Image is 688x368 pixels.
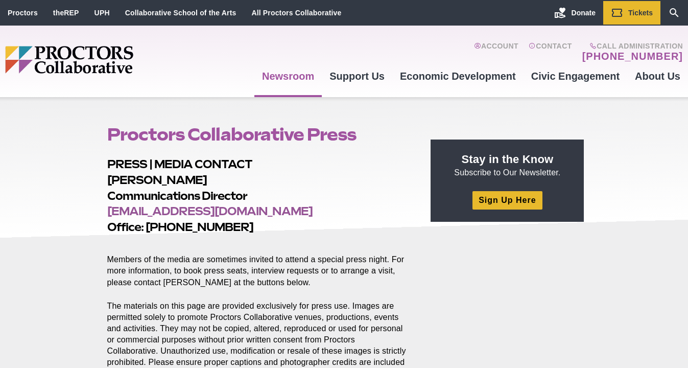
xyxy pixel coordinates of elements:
[125,9,236,17] a: Collaborative School of the Arts
[579,42,683,50] span: Call Administration
[628,9,653,17] span: Tickets
[627,62,688,90] a: About Us
[94,9,110,17] a: UPH
[53,9,79,17] a: theREP
[529,42,572,62] a: Contact
[462,153,554,166] strong: Stay in the Know
[107,204,313,218] a: [EMAIL_ADDRESS][DOMAIN_NAME]
[547,1,603,25] a: Donate
[431,234,584,362] iframe: Advertisement
[107,156,408,235] h2: PRESS | MEDIA CONTACT [PERSON_NAME] Communications Director Office: [PHONE_NUMBER]
[603,1,660,25] a: Tickets
[107,125,408,144] h1: Proctors Collaborative Press
[472,191,542,209] a: Sign Up Here
[322,62,392,90] a: Support Us
[660,1,688,25] a: Search
[251,9,341,17] a: All Proctors Collaborative
[582,50,683,62] a: [PHONE_NUMBER]
[572,9,596,17] span: Donate
[5,46,212,74] img: Proctors logo
[107,243,408,288] p: Members of the media are sometimes invited to attend a special press night. For more information,...
[443,152,572,178] p: Subscribe to Our Newsletter.
[392,62,524,90] a: Economic Development
[8,9,38,17] a: Proctors
[254,62,322,90] a: Newsroom
[474,42,518,62] a: Account
[524,62,627,90] a: Civic Engagement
